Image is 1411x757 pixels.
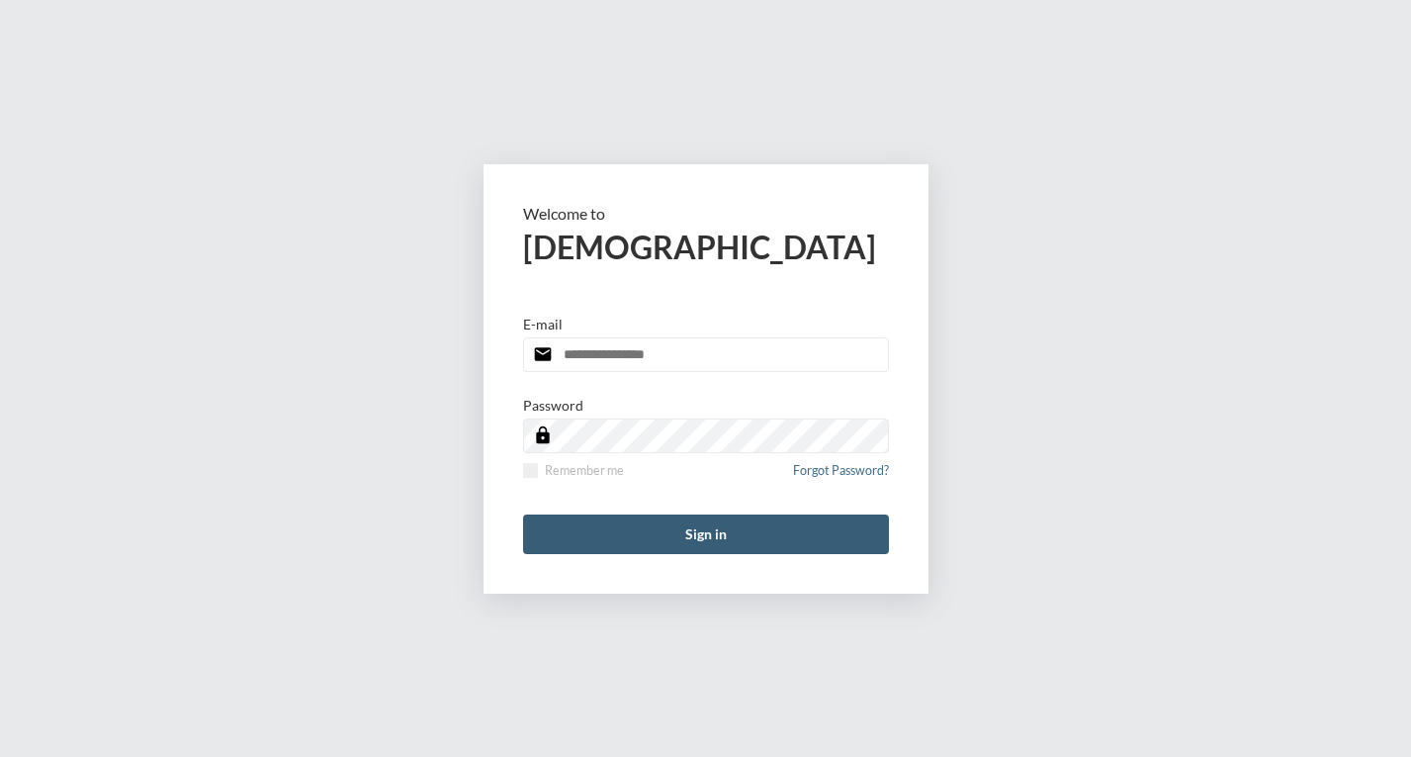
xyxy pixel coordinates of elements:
button: Sign in [523,515,889,554]
label: Remember me [523,463,624,478]
a: Forgot Password? [793,463,889,490]
p: E-mail [523,316,563,332]
h2: [DEMOGRAPHIC_DATA] [523,228,889,266]
p: Password [523,397,583,414]
p: Welcome to [523,204,889,223]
